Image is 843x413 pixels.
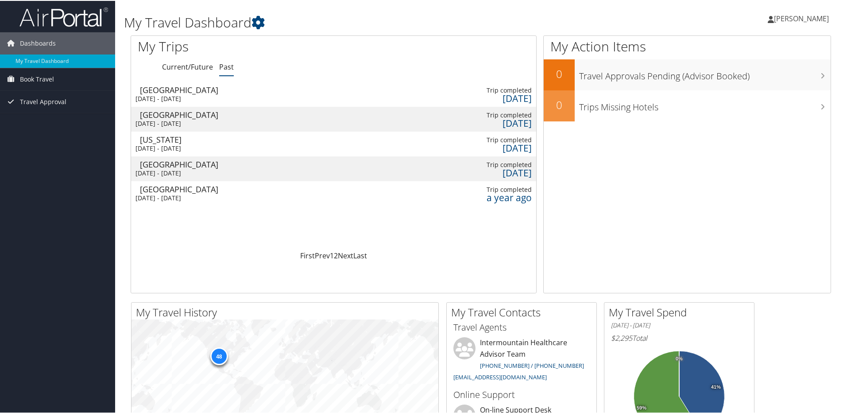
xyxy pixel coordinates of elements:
a: Past [219,61,234,71]
img: airportal-logo.png [19,6,108,27]
div: a year ago [440,193,531,201]
h3: Trips Missing Hotels [579,96,831,113]
a: First [300,250,315,260]
a: 1 [330,250,334,260]
div: [DATE] - [DATE] [135,119,230,127]
a: Last [353,250,367,260]
span: Travel Approval [20,90,66,112]
span: Dashboards [20,31,56,54]
div: Trip completed [440,135,531,143]
li: Intermountain Healthcare Advisor Team [449,336,594,384]
div: [DATE] [440,94,531,101]
div: 48 [210,347,228,364]
div: Trip completed [440,160,531,168]
div: Trip completed [440,185,531,193]
div: [GEOGRAPHIC_DATA] [140,184,234,192]
h2: My Travel History [136,304,438,319]
span: $2,295 [611,332,632,342]
h2: My Travel Contacts [451,304,596,319]
a: Next [338,250,353,260]
a: 0Travel Approvals Pending (Advisor Booked) [544,58,831,90]
div: [DATE] [440,118,531,126]
h3: Online Support [453,388,590,400]
h3: Travel Approvals Pending (Advisor Booked) [579,65,831,82]
h1: My Action Items [544,36,831,55]
tspan: 0% [676,355,683,361]
div: [DATE] [440,168,531,176]
h6: [DATE] - [DATE] [611,320,747,329]
tspan: 59% [637,405,646,410]
span: [PERSON_NAME] [774,13,829,23]
a: Current/Future [162,61,213,71]
div: [DATE] - [DATE] [135,144,230,152]
h1: My Trips [138,36,361,55]
h2: 0 [544,97,575,112]
h1: My Travel Dashboard [124,12,600,31]
tspan: 41% [711,384,721,389]
span: Book Travel [20,67,54,90]
div: [DATE] - [DATE] [135,193,230,201]
div: [DATE] - [DATE] [135,94,230,102]
h2: 0 [544,66,575,81]
div: [DATE] [440,143,531,151]
a: [EMAIL_ADDRESS][DOMAIN_NAME] [453,372,547,380]
div: Trip completed [440,110,531,118]
a: Prev [315,250,330,260]
div: [DATE] - [DATE] [135,168,230,176]
div: [US_STATE] [140,135,234,143]
h3: Travel Agents [453,320,590,333]
h6: Total [611,332,747,342]
a: [PERSON_NAME] [768,4,838,31]
div: Trip completed [440,86,531,94]
a: [PHONE_NUMBER] / [PHONE_NUMBER] [480,361,584,369]
a: 0Trips Missing Hotels [544,90,831,121]
a: 2 [334,250,338,260]
h2: My Travel Spend [609,304,754,319]
div: [GEOGRAPHIC_DATA] [140,160,234,168]
div: [GEOGRAPHIC_DATA] [140,85,234,93]
div: [GEOGRAPHIC_DATA] [140,110,234,118]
